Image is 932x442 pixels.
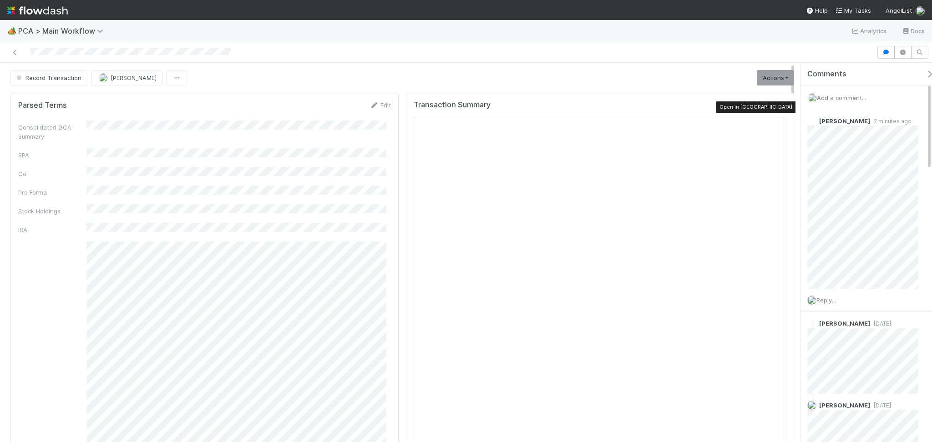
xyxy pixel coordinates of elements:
button: Record Transaction [10,70,87,85]
span: [PERSON_NAME] [111,74,157,81]
span: [DATE] [870,402,891,409]
div: IRA [18,225,86,234]
span: Record Transaction [15,74,81,81]
span: Reply... [816,296,836,304]
span: [PERSON_NAME] [819,402,870,409]
span: AngelList [886,7,912,14]
div: Pro Forma [18,188,86,197]
img: avatar_d8fc9ee4-bd1b-4062-a2a8-84feb2d97839.png [807,401,816,410]
img: avatar_d8fc9ee4-bd1b-4062-a2a8-84feb2d97839.png [916,6,925,15]
span: [PERSON_NAME] [819,320,870,327]
img: avatar_d8fc9ee4-bd1b-4062-a2a8-84feb2d97839.png [808,93,817,102]
span: [PERSON_NAME] [819,117,870,125]
img: avatar_d8fc9ee4-bd1b-4062-a2a8-84feb2d97839.png [99,73,108,82]
div: CoI [18,169,86,178]
div: Help [806,6,828,15]
a: Docs [902,25,925,36]
span: Comments [807,70,846,79]
img: avatar_cd4e5e5e-3003-49e5-bc76-fd776f359de9.png [807,319,816,328]
h5: Parsed Terms [18,101,67,110]
h5: Transaction Summary [414,100,491,110]
div: SPA [18,151,86,160]
a: My Tasks [835,6,871,15]
button: [PERSON_NAME] [91,70,162,85]
a: Actions [757,70,794,85]
a: Analytics [851,25,887,36]
span: PCA > Main Workflow [18,26,108,35]
img: avatar_cd4e5e5e-3003-49e5-bc76-fd776f359de9.png [807,116,816,126]
span: My Tasks [835,7,871,14]
span: [DATE] [870,320,891,327]
span: Add a comment... [817,94,866,101]
span: 🏕️ [7,27,16,35]
div: Consolidated GCA Summary [18,123,86,141]
img: logo-inverted-e16ddd16eac7371096b0.svg [7,3,68,18]
div: Stock Holdings [18,206,86,216]
span: 2 minutes ago [870,118,912,125]
a: Edit [370,101,391,109]
img: avatar_d8fc9ee4-bd1b-4062-a2a8-84feb2d97839.png [807,296,816,305]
